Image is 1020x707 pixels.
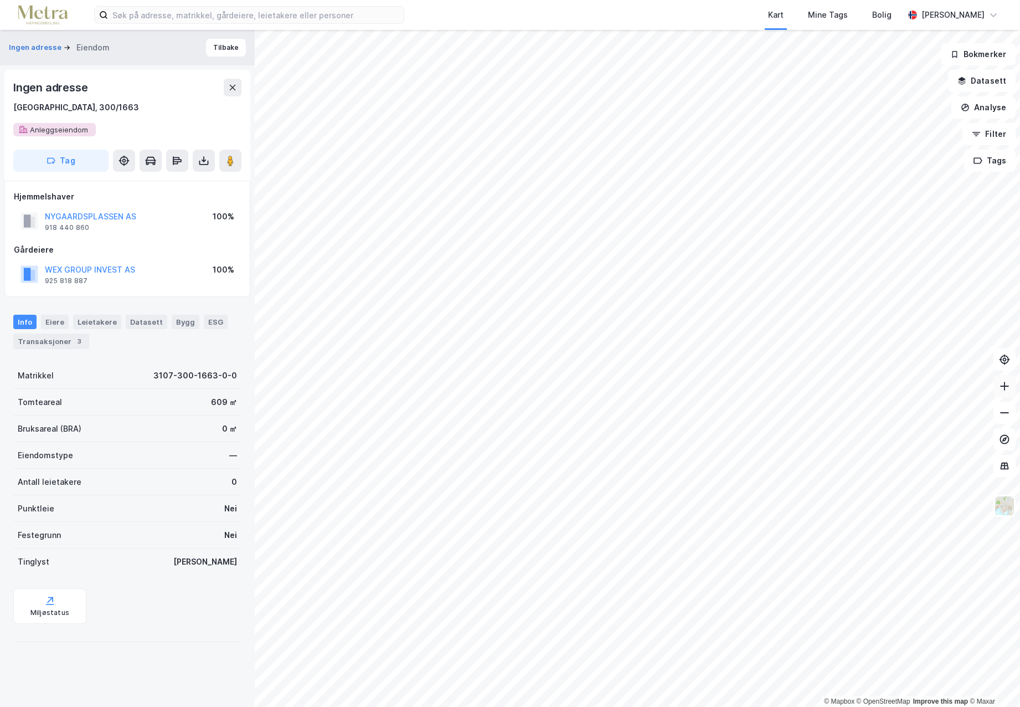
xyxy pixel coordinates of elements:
[872,8,892,22] div: Bolig
[13,334,89,349] div: Transaksjoner
[921,8,985,22] div: [PERSON_NAME]
[18,555,49,568] div: Tinglyst
[857,698,910,705] a: OpenStreetMap
[768,8,784,22] div: Kart
[948,70,1016,92] button: Datasett
[229,449,237,462] div: —
[213,210,234,223] div: 100%
[206,39,246,57] button: Tilbake
[13,101,139,114] div: [GEOGRAPHIC_DATA], 300/1663
[13,79,90,96] div: Ingen adresse
[824,698,854,705] a: Mapbox
[964,150,1016,172] button: Tags
[941,43,1016,65] button: Bokmerker
[18,529,61,542] div: Festegrunn
[222,422,237,436] div: 0 ㎡
[231,475,237,489] div: 0
[204,315,228,329] div: ESG
[76,41,110,54] div: Eiendom
[18,449,73,462] div: Eiendomstype
[18,475,81,489] div: Antall leietakere
[18,502,54,515] div: Punktleie
[18,422,81,436] div: Bruksareal (BRA)
[965,654,1020,707] div: Kontrollprogram for chat
[13,315,37,329] div: Info
[224,502,237,515] div: Nei
[14,190,241,203] div: Hjemmelshaver
[9,42,64,53] button: Ingen adresse
[108,7,404,23] input: Søk på adresse, matrikkel, gårdeiere, leietakere eller personer
[18,396,62,409] div: Tomteareal
[126,315,167,329] div: Datasett
[41,315,69,329] div: Eiere
[74,336,85,347] div: 3
[913,698,968,705] a: Improve this map
[172,315,199,329] div: Bygg
[73,315,121,329] div: Leietakere
[45,276,87,285] div: 925 818 887
[18,369,54,382] div: Matrikkel
[173,555,237,568] div: [PERSON_NAME]
[224,529,237,542] div: Nei
[153,369,237,382] div: 3107-300-1663-0-0
[965,654,1020,707] iframe: Chat Widget
[951,96,1016,119] button: Analyse
[13,150,109,172] button: Tag
[45,223,89,232] div: 918 440 860
[808,8,848,22] div: Mine Tags
[962,123,1016,145] button: Filter
[14,243,241,257] div: Gårdeiere
[211,396,237,409] div: 609 ㎡
[994,495,1015,516] img: Z
[213,263,234,276] div: 100%
[18,6,68,25] img: metra-logo.256734c3b2bbffee19d4.png
[30,608,69,617] div: Miljøstatus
